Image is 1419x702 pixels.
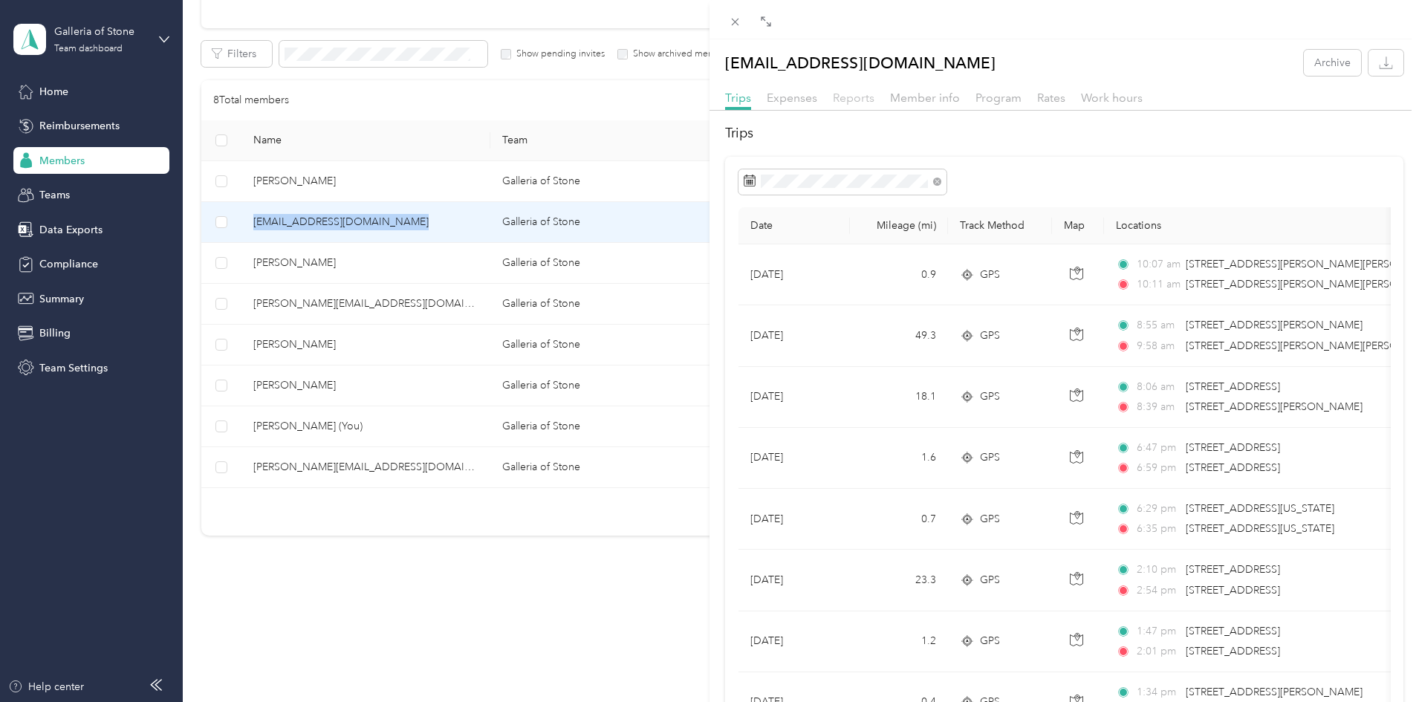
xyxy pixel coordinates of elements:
span: 1:47 pm [1137,623,1179,640]
span: GPS [980,511,1000,527]
span: GPS [980,633,1000,649]
span: GPS [980,267,1000,283]
span: 6:59 pm [1137,460,1179,476]
th: Map [1052,207,1104,244]
span: 8:55 am [1137,317,1179,334]
td: 23.3 [850,550,948,611]
span: [STREET_ADDRESS][US_STATE] [1186,522,1334,535]
span: [STREET_ADDRESS] [1186,584,1280,597]
span: 8:06 am [1137,379,1179,395]
td: [DATE] [738,428,850,489]
button: Archive [1304,50,1361,76]
span: 10:11 am [1137,276,1179,293]
td: [DATE] [738,550,850,611]
span: 2:54 pm [1137,582,1179,599]
th: Mileage (mi) [850,207,948,244]
td: [DATE] [738,305,850,366]
span: Member info [890,91,960,105]
td: [DATE] [738,244,850,305]
span: 10:07 am [1137,256,1179,273]
span: [STREET_ADDRESS] [1186,563,1280,576]
th: Date [738,207,850,244]
span: 6:47 pm [1137,440,1179,456]
span: 6:35 pm [1137,521,1179,537]
span: Expenses [767,91,817,105]
span: 9:58 am [1137,338,1179,354]
span: 2:01 pm [1137,643,1179,660]
h2: Trips [725,123,1403,143]
span: 2:10 pm [1137,562,1179,578]
iframe: Everlance-gr Chat Button Frame [1336,619,1419,702]
td: 1.6 [850,428,948,489]
span: 1:34 pm [1137,684,1179,701]
span: [STREET_ADDRESS][PERSON_NAME] [1186,400,1363,413]
td: [DATE] [738,489,850,550]
td: 49.3 [850,305,948,366]
td: [DATE] [738,611,850,672]
span: Trips [725,91,751,105]
span: Work hours [1081,91,1143,105]
span: [STREET_ADDRESS] [1186,380,1280,393]
span: [STREET_ADDRESS][PERSON_NAME] [1186,319,1363,331]
span: [STREET_ADDRESS] [1186,625,1280,637]
td: [DATE] [738,367,850,428]
span: GPS [980,328,1000,344]
th: Track Method [948,207,1052,244]
span: Rates [1037,91,1065,105]
td: 0.7 [850,489,948,550]
td: 18.1 [850,367,948,428]
span: [STREET_ADDRESS][US_STATE] [1186,502,1334,515]
span: [STREET_ADDRESS][PERSON_NAME] [1186,686,1363,698]
span: 8:39 am [1137,399,1179,415]
span: Reports [833,91,874,105]
td: 1.2 [850,611,948,672]
span: Program [975,91,1022,105]
p: [EMAIL_ADDRESS][DOMAIN_NAME] [725,50,996,76]
span: [STREET_ADDRESS] [1186,441,1280,454]
td: 0.9 [850,244,948,305]
span: GPS [980,389,1000,405]
span: 6:29 pm [1137,501,1179,517]
span: GPS [980,449,1000,466]
span: [STREET_ADDRESS] [1186,461,1280,474]
span: [STREET_ADDRESS] [1186,645,1280,657]
span: GPS [980,572,1000,588]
